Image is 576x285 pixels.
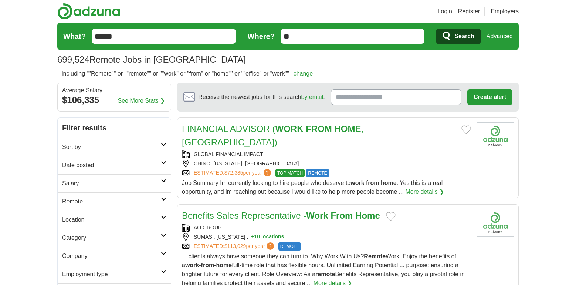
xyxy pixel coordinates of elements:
a: Date posted [58,156,171,174]
strong: remote [315,271,335,277]
img: Company logo [477,209,514,237]
label: What? [63,31,86,42]
strong: work [350,180,364,186]
strong: Work [306,211,328,221]
strong: home [381,180,397,186]
span: 699,524 [57,53,89,66]
span: + [251,233,254,241]
h2: Date posted [62,161,161,170]
h1: Remote Jobs in [GEOGRAPHIC_DATA] [57,54,246,64]
div: SUMAS , [US_STATE] , [182,233,471,241]
span: TOP MATCH [275,169,305,177]
span: $72,335 [224,170,243,176]
span: $113,029 [224,243,246,249]
img: Adzuna logo [57,3,120,20]
a: Salary [58,174,171,192]
strong: home [216,262,232,268]
strong: from [366,180,379,186]
a: Advanced [487,29,513,44]
a: Benefits Sales Representative -Work From Home [182,211,380,221]
div: GLOBAL FINANCIAL IMPACT [182,150,471,158]
a: Employers [491,7,519,16]
a: by email [301,94,323,100]
a: Location [58,211,171,229]
button: +10 locations [251,233,284,241]
div: AO GROUP [182,224,471,232]
strong: from [201,262,214,268]
span: Job Summary Im currently looking to hire people who deserve to . Yes this is a real opportunity, ... [182,180,443,195]
span: ? [267,242,274,250]
h2: Remote [62,197,161,206]
a: Remote [58,192,171,211]
h2: Company [62,252,161,261]
h2: Salary [62,179,161,188]
a: Category [58,229,171,247]
h2: Category [62,233,161,242]
a: Register [458,7,480,16]
h2: Sort by [62,143,161,152]
span: Search [454,29,474,44]
h2: including ""Remote"" or ""remote"" or ""work" or "from" or "home"" or ""office" or "work"" [62,69,313,78]
button: Create alert [467,89,512,105]
span: ? [264,169,271,176]
a: Company [58,247,171,265]
strong: HOME [334,124,361,134]
div: $106,335 [62,93,166,107]
a: change [294,70,313,77]
strong: WORK [275,124,304,134]
strong: Home [355,211,380,221]
a: FINANCIAL ADVISOR (WORK FROM HOME, [GEOGRAPHIC_DATA]) [182,124,363,147]
div: Average Salary [62,87,166,93]
a: ESTIMATED:$72,335per year? [194,169,272,177]
button: Add to favorite jobs [461,125,471,134]
strong: From [331,211,353,221]
a: Employment type [58,265,171,283]
span: Receive the newest jobs for this search : [198,93,325,102]
a: Sort by [58,138,171,156]
strong: Remote [364,253,386,259]
div: CHINO, [US_STATE], [GEOGRAPHIC_DATA] [182,160,471,168]
strong: work [185,262,199,268]
strong: FROM [306,124,332,134]
span: REMOTE [306,169,329,177]
a: See More Stats ❯ [118,96,165,105]
a: Login [438,7,452,16]
h2: Employment type [62,270,161,279]
a: More details ❯ [406,188,444,196]
span: REMOTE [278,242,301,251]
img: Company logo [477,122,514,150]
a: ESTIMATED:$113,029per year? [194,242,275,251]
label: Where? [248,31,275,42]
button: Add to favorite jobs [386,212,396,221]
h2: Location [62,215,161,224]
h2: Filter results [58,118,171,138]
button: Search [436,29,480,44]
